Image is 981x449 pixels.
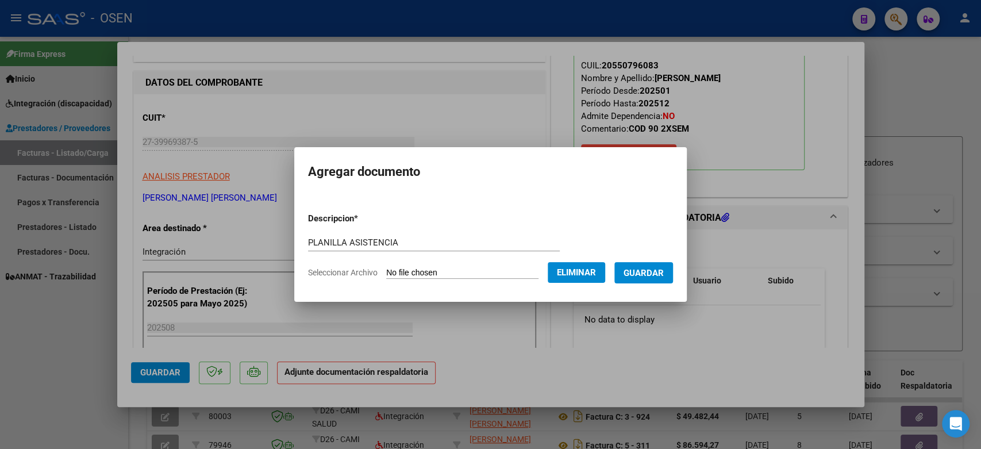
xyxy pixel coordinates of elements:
[548,262,605,283] button: Eliminar
[942,410,970,438] div: Open Intercom Messenger
[557,267,596,278] span: Eliminar
[308,161,673,183] h2: Agregar documento
[308,212,418,225] p: Descripcion
[308,268,378,277] span: Seleccionar Archivo
[624,268,664,278] span: Guardar
[614,262,673,283] button: Guardar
